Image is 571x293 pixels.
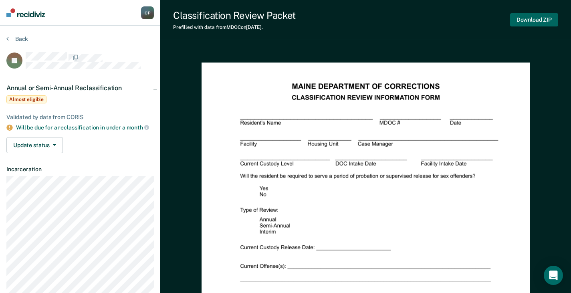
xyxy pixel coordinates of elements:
div: Validated by data from CORIS [6,114,154,121]
div: Will be due for a reclassification in under a month [16,124,154,131]
button: Back [6,35,28,42]
div: C P [141,6,154,19]
div: Open Intercom Messenger [544,266,563,285]
span: Almost eligible [6,95,46,103]
button: Update status [6,137,63,153]
button: CP [141,6,154,19]
button: Download ZIP [510,13,558,26]
div: Prefilled with data from MDOC on [DATE] . [173,24,296,30]
span: Annual or Semi-Annual Reclassification [6,84,122,92]
dt: Incarceration [6,166,154,173]
img: Recidiviz [6,8,45,17]
div: Classification Review Packet [173,10,296,21]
